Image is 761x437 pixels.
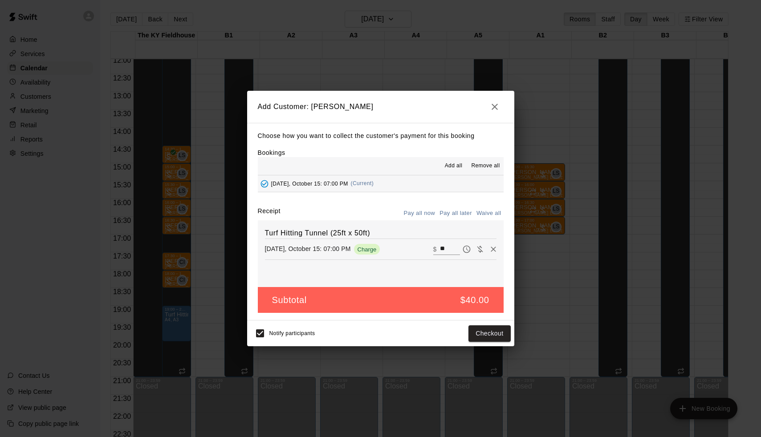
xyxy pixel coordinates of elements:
p: $ [433,245,437,254]
span: Waive payment [473,245,487,252]
button: Checkout [468,325,510,342]
button: Remove all [468,159,503,173]
span: Remove all [471,162,500,170]
span: Charge [354,246,380,253]
span: Pay later [460,245,473,252]
span: [DATE], October 15: 07:00 PM [271,180,348,186]
h5: $40.00 [460,294,489,306]
p: Choose how you want to collect the customer's payment for this booking [258,130,504,142]
label: Bookings [258,149,285,156]
button: Pay all later [437,206,474,220]
h2: Add Customer: [PERSON_NAME] [247,91,514,123]
button: Remove [487,243,500,256]
button: Added - Collect Payment [258,177,271,190]
span: Add all [445,162,463,170]
button: Added - Collect Payment[DATE], October 15: 07:00 PM(Current) [258,175,504,192]
h5: Subtotal [272,294,307,306]
button: Waive all [474,206,504,220]
button: Pay all now [402,206,438,220]
h6: Turf Hitting Tunnel (25ft x 50ft) [265,227,496,239]
label: Receipt [258,206,281,220]
p: [DATE], October 15: 07:00 PM [265,244,351,253]
span: Notify participants [269,331,315,337]
span: (Current) [351,180,374,186]
button: Add all [439,159,468,173]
